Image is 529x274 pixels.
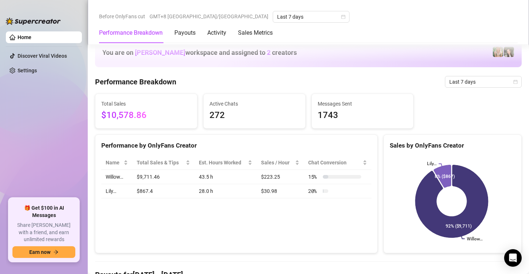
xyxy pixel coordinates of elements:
[194,170,257,184] td: 43.5 h
[106,159,122,167] span: Name
[174,28,196,37] div: Payouts
[467,236,483,241] text: Willow…
[132,156,194,170] th: Total Sales & Tips
[95,77,176,87] h4: Performance Breakdown
[101,184,132,198] td: Lily…
[427,161,437,167] text: Lily…
[318,100,408,108] span: Messages Sent
[18,68,37,73] a: Settings
[308,173,320,181] span: 15 %
[257,184,304,198] td: $30.98
[132,184,194,198] td: $867.4
[238,28,273,37] div: Sales Metrics
[504,47,514,57] img: Lily
[504,249,522,267] div: Open Intercom Messenger
[341,15,345,19] span: calendar
[6,18,61,25] img: logo-BBDzfeDw.svg
[513,80,518,84] span: calendar
[318,109,408,122] span: 1743
[304,156,371,170] th: Chat Conversion
[12,246,75,258] button: Earn nowarrow-right
[99,28,163,37] div: Performance Breakdown
[277,11,345,22] span: Last 7 days
[308,187,320,195] span: 20 %
[101,156,132,170] th: Name
[257,156,304,170] th: Sales / Hour
[132,170,194,184] td: $9,711.46
[99,11,145,22] span: Before OnlyFans cut
[102,49,297,57] h1: You are on workspace and assigned to creators
[101,109,191,122] span: $10,578.86
[207,28,226,37] div: Activity
[18,34,31,40] a: Home
[390,141,515,151] div: Sales by OnlyFans Creator
[101,100,191,108] span: Total Sales
[209,109,299,122] span: 272
[12,222,75,243] span: Share [PERSON_NAME] with a friend, and earn unlimited rewards
[308,159,361,167] span: Chat Conversion
[493,47,503,57] img: Willow
[137,159,184,167] span: Total Sales & Tips
[53,250,58,255] span: arrow-right
[257,170,304,184] td: $223.25
[150,11,268,22] span: GMT+8 [GEOGRAPHIC_DATA]/[GEOGRAPHIC_DATA]
[18,53,67,59] a: Discover Viral Videos
[29,249,50,255] span: Earn now
[261,159,294,167] span: Sales / Hour
[209,100,299,108] span: Active Chats
[449,76,517,87] span: Last 7 days
[135,49,185,56] span: [PERSON_NAME]
[267,49,271,56] span: 2
[101,170,132,184] td: Willow…
[101,141,371,151] div: Performance by OnlyFans Creator
[12,205,75,219] span: 🎁 Get $100 in AI Messages
[199,159,246,167] div: Est. Hours Worked
[194,184,257,198] td: 28.0 h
